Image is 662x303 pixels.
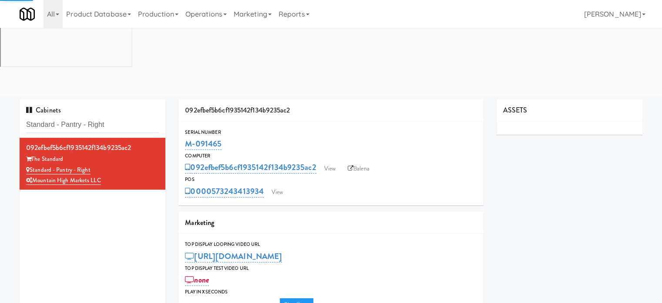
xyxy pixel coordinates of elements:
a: View [320,162,340,175]
a: View [267,186,287,199]
div: POS [185,175,477,184]
div: The Standard [26,154,159,165]
input: Search cabinets [26,117,159,133]
img: Micromart [20,7,35,22]
div: 092efbef5b6cf1935142f134b9235ac2 [26,141,159,154]
a: [URL][DOMAIN_NAME] [185,250,282,262]
div: Top Display Looping Video Url [185,240,477,249]
li: 092efbef5b6cf1935142f134b9235ac2The Standard Standard - Pantry - RightMountain High Markets LLC [20,138,165,190]
a: 0000573243413934 [185,185,264,197]
a: Standard - Pantry - Right [26,166,91,174]
span: Cabinets [26,105,61,115]
span: ASSETS [503,105,528,115]
a: none [185,274,209,286]
a: Balena [343,162,374,175]
a: M-091465 [185,138,222,150]
div: Top Display Test Video Url [185,264,477,273]
div: 092efbef5b6cf1935142f134b9235ac2 [178,99,484,122]
a: Mountain High Markets LLC [26,176,101,185]
div: Play in X seconds [185,288,477,296]
span: Marketing [185,218,214,228]
div: Serial Number [185,128,477,137]
a: 092efbef5b6cf1935142f134b9235ac2 [185,161,316,174]
div: Computer [185,152,477,160]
